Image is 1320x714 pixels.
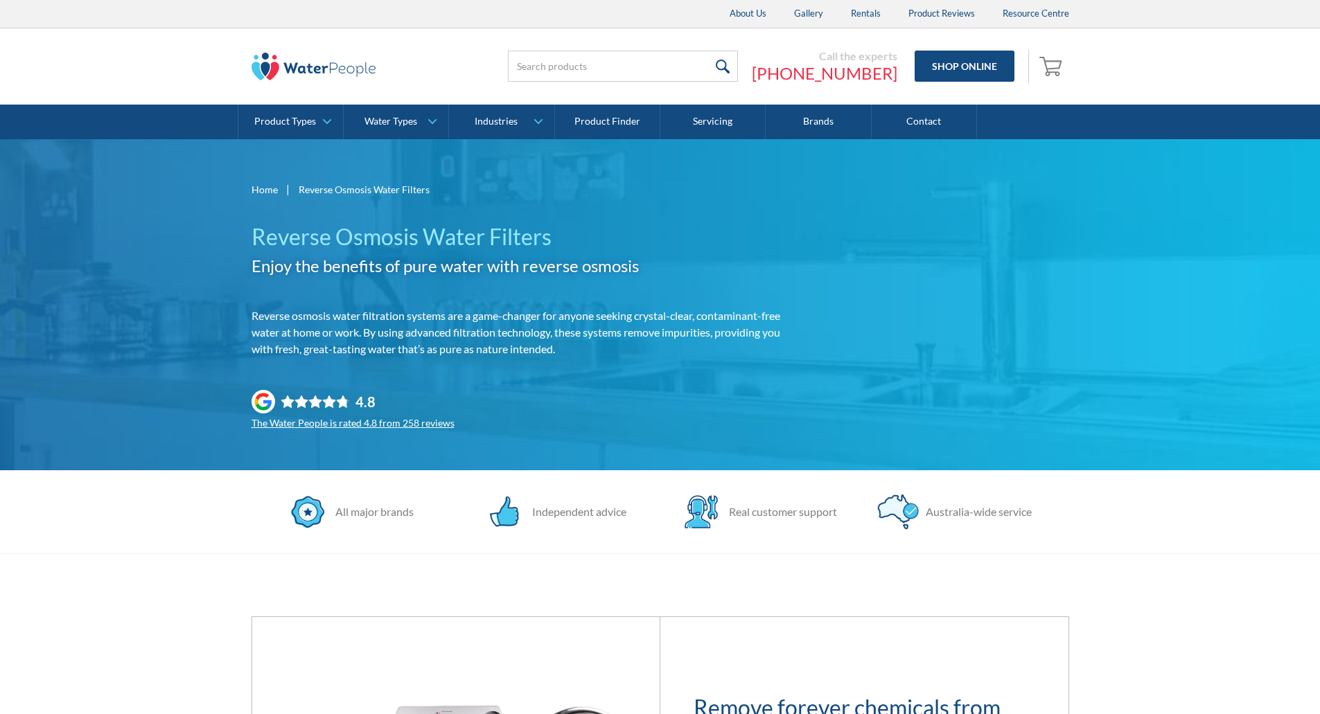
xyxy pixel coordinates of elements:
div: Industries [475,116,518,127]
a: Home [252,182,278,197]
div: | [285,181,292,197]
a: Shop Online [915,51,1014,82]
h1: Reverse Osmosis Water Filters [252,220,784,253]
a: Industries [449,105,554,139]
div: Water Types [364,116,417,127]
div: Reverse Osmosis Water Filters [299,182,430,197]
h2: Enjoy the benefits of pure water with reverse osmosis [252,253,784,278]
div: All major brands [328,503,414,520]
a: Open empty cart [1036,50,1069,83]
a: Water Types [344,105,448,139]
a: [PHONE_NUMBER] [752,63,897,84]
a: Brands [766,105,871,139]
img: The Water People [252,53,376,80]
div: Rating: 4.8 out of 5 [281,393,784,411]
div: Independent advice [525,503,626,520]
a: Servicing [660,105,766,139]
div: Product Types [254,116,316,127]
div: Real customer support [722,503,837,520]
a: Product Types [238,105,343,139]
div: The Water People is rated 4.8 from 258 reviews [252,418,784,429]
a: Contact [872,105,977,139]
img: shopping cart [1039,55,1066,77]
p: Reverse osmosis water filtration systems are a game-changer for anyone seeking crystal-clear, con... [252,307,784,357]
div: Call the experts [752,49,897,63]
div: Australia-wide service [919,503,1032,520]
div: 4.8 [355,393,376,411]
input: Search products [508,51,738,82]
a: Product Finder [555,105,660,139]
